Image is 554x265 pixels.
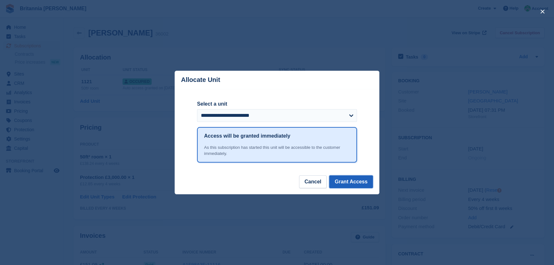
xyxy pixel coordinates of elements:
button: close [537,6,548,17]
label: Select a unit [197,100,357,108]
p: Allocate Unit [181,76,220,84]
button: Grant Access [329,175,373,188]
h1: Access will be granted immediately [204,132,290,140]
button: Cancel [299,175,327,188]
div: As this subscription has started this unit will be accessible to the customer immediately. [204,144,350,157]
